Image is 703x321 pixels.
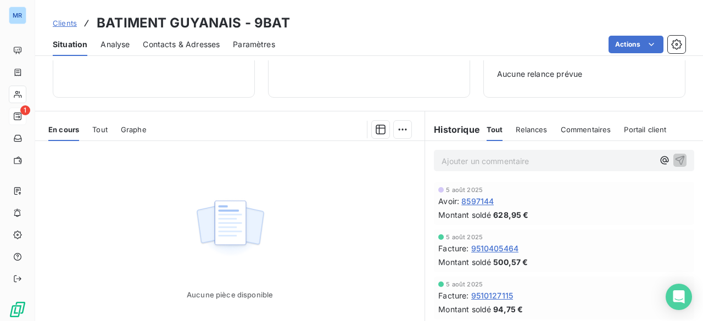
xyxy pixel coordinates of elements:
span: Facture : [438,243,468,254]
span: Graphe [121,125,147,134]
span: Clients [53,19,77,27]
span: Montant soldé [438,256,491,268]
a: Clients [53,18,77,29]
span: Commentaires [561,125,611,134]
span: 628,95 € [493,209,528,221]
span: 8597144 [461,195,494,207]
span: Facture : [438,290,468,301]
span: Aucune pièce disponible [187,290,273,299]
div: Open Intercom Messenger [666,284,692,310]
h6: Historique [425,123,480,136]
span: 5 août 2025 [446,187,483,193]
span: 1 [20,105,30,115]
div: MR [9,7,26,24]
button: Actions [609,36,663,53]
span: 500,57 € [493,256,528,268]
span: Tout [487,125,503,134]
span: Analyse [101,39,130,50]
span: Contacts & Adresses [143,39,220,50]
span: Montant soldé [438,303,491,315]
span: 5 août 2025 [446,234,483,240]
img: Logo LeanPay [9,301,26,318]
span: Tout [92,125,108,134]
span: Relances [516,125,547,134]
span: 9510127115 [471,290,514,301]
span: Aucune relance prévue [497,69,672,80]
span: 5 août 2025 [446,281,483,288]
span: Montant soldé [438,209,491,221]
span: Paramètres [233,39,275,50]
span: Avoir : [438,195,459,207]
img: Empty state [195,194,265,262]
span: Situation [53,39,87,50]
span: En cours [48,125,79,134]
span: 94,75 € [493,303,523,315]
span: 9510405464 [471,243,519,254]
span: Portail client [624,125,666,134]
h3: BATIMENT GUYANAIS - 9BAT [97,13,290,33]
